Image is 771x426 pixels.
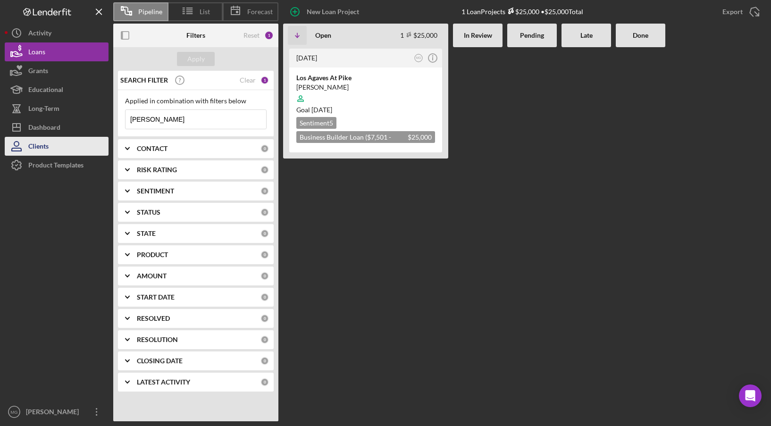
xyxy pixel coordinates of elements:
[138,8,162,16] span: Pipeline
[137,166,177,174] b: RISK RATING
[408,133,432,141] span: $25,000
[24,402,85,424] div: [PERSON_NAME]
[260,166,269,174] div: 0
[739,384,762,407] div: Open Intercom Messenger
[28,80,63,101] div: Educational
[5,99,109,118] button: Long-Term
[260,251,269,259] div: 0
[28,42,45,64] div: Loans
[120,76,168,84] b: SEARCH FILTER
[416,56,421,59] text: MG
[10,409,17,415] text: MG
[722,2,743,21] div: Export
[137,357,183,365] b: CLOSING DATE
[260,144,269,153] div: 0
[5,156,109,175] button: Product Templates
[400,31,437,39] div: 1 $25,000
[28,99,59,120] div: Long-Term
[5,402,109,421] button: MG[PERSON_NAME]
[5,80,109,99] button: Educational
[296,106,332,114] span: Goal
[260,187,269,195] div: 0
[296,131,435,143] div: Business Builder Loan ($7,501 - $50,000)
[260,293,269,301] div: 0
[137,145,168,152] b: CONTACT
[260,76,269,84] div: 1
[260,314,269,323] div: 0
[412,52,425,65] button: MG
[296,54,317,62] time: 2025-09-12 23:30
[28,137,49,158] div: Clients
[28,61,48,83] div: Grants
[264,31,274,40] div: 1
[5,137,109,156] button: Clients
[247,8,273,16] span: Forecast
[28,156,84,177] div: Product Templates
[580,32,593,39] b: Late
[464,32,492,39] b: In Review
[307,2,359,21] div: New Loan Project
[296,73,435,83] div: Los Agaves At Pike
[5,118,109,137] button: Dashboard
[125,97,267,105] div: Applied in combination with filters below
[137,378,190,386] b: LATEST ACTIVITY
[137,272,167,280] b: AMOUNT
[187,52,205,66] div: Apply
[28,118,60,139] div: Dashboard
[296,83,435,92] div: [PERSON_NAME]
[5,24,109,42] button: Activity
[243,32,260,39] div: Reset
[137,230,156,237] b: STATE
[505,8,539,16] div: $25,000
[713,2,766,21] button: Export
[137,187,174,195] b: SENTIMENT
[240,76,256,84] div: Clear
[633,32,648,39] b: Done
[260,272,269,280] div: 0
[137,209,160,216] b: STATUS
[315,32,331,39] b: Open
[461,8,583,16] div: 1 Loan Projects • $25,000 Total
[260,335,269,344] div: 0
[186,32,205,39] b: Filters
[137,336,178,343] b: RESOLUTION
[311,106,332,114] time: 10/16/2025
[260,378,269,386] div: 0
[5,61,109,80] button: Grants
[137,251,168,259] b: PRODUCT
[137,293,175,301] b: START DATE
[137,315,170,322] b: RESOLVED
[200,8,210,16] span: List
[520,32,544,39] b: Pending
[260,229,269,238] div: 0
[28,24,51,45] div: Activity
[288,47,444,154] a: [DATE]MGLos Agaves At Pike[PERSON_NAME]Goal [DATE]Sentiment5Business Builder Loan ($7,501 - $50,0...
[260,357,269,365] div: 0
[283,2,369,21] button: New Loan Project
[296,117,336,129] div: Sentiment 5
[260,208,269,217] div: 0
[5,42,109,61] button: Loans
[177,52,215,66] button: Apply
